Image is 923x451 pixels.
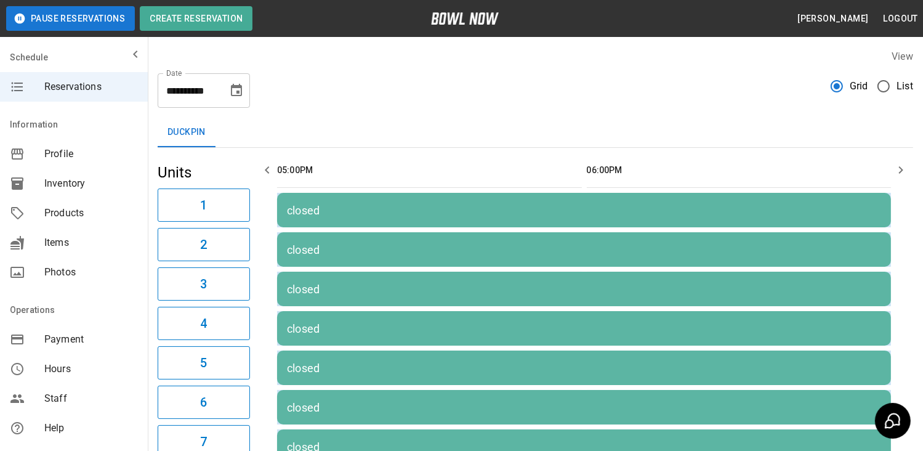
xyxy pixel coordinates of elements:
[44,176,138,191] span: Inventory
[587,153,892,188] th: 06:00PM
[287,322,881,335] div: closed
[224,78,249,103] button: Choose date, selected date is Sep 2, 2025
[158,189,250,222] button: 1
[44,332,138,347] span: Payment
[897,79,913,94] span: List
[892,51,913,62] label: View
[277,153,582,188] th: 05:00PM
[200,353,207,373] h6: 5
[200,195,207,215] h6: 1
[158,228,250,261] button: 2
[792,7,873,30] button: [PERSON_NAME]
[44,79,138,94] span: Reservations
[44,206,138,221] span: Products
[158,163,250,182] h5: Units
[287,401,881,414] div: closed
[140,6,252,31] button: Create Reservation
[158,118,216,147] button: Duckpin
[158,118,913,147] div: inventory tabs
[287,283,881,296] div: closed
[287,362,881,375] div: closed
[44,235,138,250] span: Items
[44,147,138,161] span: Profile
[287,243,881,256] div: closed
[200,392,207,412] h6: 6
[287,204,881,217] div: closed
[200,274,207,294] h6: 3
[6,6,135,31] button: Pause Reservations
[158,346,250,380] button: 5
[200,235,207,254] h6: 2
[44,391,138,406] span: Staff
[158,386,250,419] button: 6
[44,362,138,376] span: Hours
[200,314,207,333] h6: 4
[158,307,250,340] button: 4
[158,267,250,301] button: 3
[44,421,138,436] span: Help
[850,79,868,94] span: Grid
[879,7,923,30] button: Logout
[44,265,138,280] span: Photos
[431,12,499,25] img: logo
